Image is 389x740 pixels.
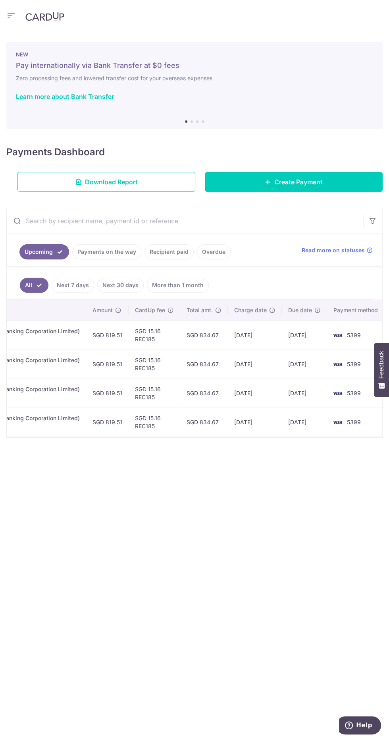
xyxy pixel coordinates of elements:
td: SGD 15.16 REC185 [129,408,180,437]
a: Upcoming [19,244,69,259]
p: NEW [16,51,373,58]
td: [DATE] [282,379,327,408]
span: 5399 [347,390,361,396]
td: [DATE] [228,379,282,408]
td: SGD 834.67 [180,321,228,350]
img: Bank Card [329,330,345,340]
span: Charge date [234,306,267,314]
a: All [20,278,48,293]
td: SGD 15.16 REC185 [129,321,180,350]
h6: Zero processing fees and lowered transfer cost for your overseas expenses [16,73,373,83]
img: Bank Card [329,388,345,398]
h4: Payments Dashboard [6,145,105,159]
a: More than 1 month [147,278,209,293]
span: Feedback [378,351,385,379]
td: SGD 834.67 [180,379,228,408]
span: Download Report [85,177,138,187]
a: Next 7 days [52,278,94,293]
a: Read more on statuses [302,246,373,254]
a: Recipient paid [144,244,194,259]
td: [DATE] [282,321,327,350]
iframe: Opens a widget where you can find more information [339,716,381,736]
span: Due date [288,306,312,314]
td: [DATE] [228,321,282,350]
td: [DATE] [282,408,327,437]
span: 5399 [347,361,361,367]
span: Amount [92,306,113,314]
a: Create Payment [205,172,383,192]
td: [DATE] [228,350,282,379]
h5: Pay internationally via Bank Transfer at $0 fees [16,61,373,70]
span: Read more on statuses [302,246,365,254]
span: 5399 [347,332,361,338]
a: Learn more about Bank Transfer [16,93,114,100]
a: Next 30 days [97,278,144,293]
td: SGD 15.16 REC185 [129,350,180,379]
td: SGD 819.51 [86,321,129,350]
td: [DATE] [228,408,282,437]
td: SGD 819.51 [86,408,129,437]
a: Overdue [197,244,231,259]
img: Bank Card [329,417,345,427]
span: 5399 [347,419,361,425]
td: SGD 834.67 [180,408,228,437]
td: SGD 819.51 [86,379,129,408]
td: [DATE] [282,350,327,379]
button: Feedback - Show survey [374,343,389,397]
img: CardUp [25,12,64,21]
a: Payments on the way [72,244,141,259]
span: Create Payment [274,177,323,187]
td: SGD 834.67 [180,350,228,379]
img: Bank Card [329,359,345,369]
span: CardUp fee [135,306,165,314]
td: SGD 819.51 [86,350,129,379]
td: SGD 15.16 REC185 [129,379,180,408]
span: Total amt. [187,306,213,314]
input: Search by recipient name, payment id or reference [7,208,363,234]
th: Payment method [327,300,387,321]
a: Download Report [17,172,195,192]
